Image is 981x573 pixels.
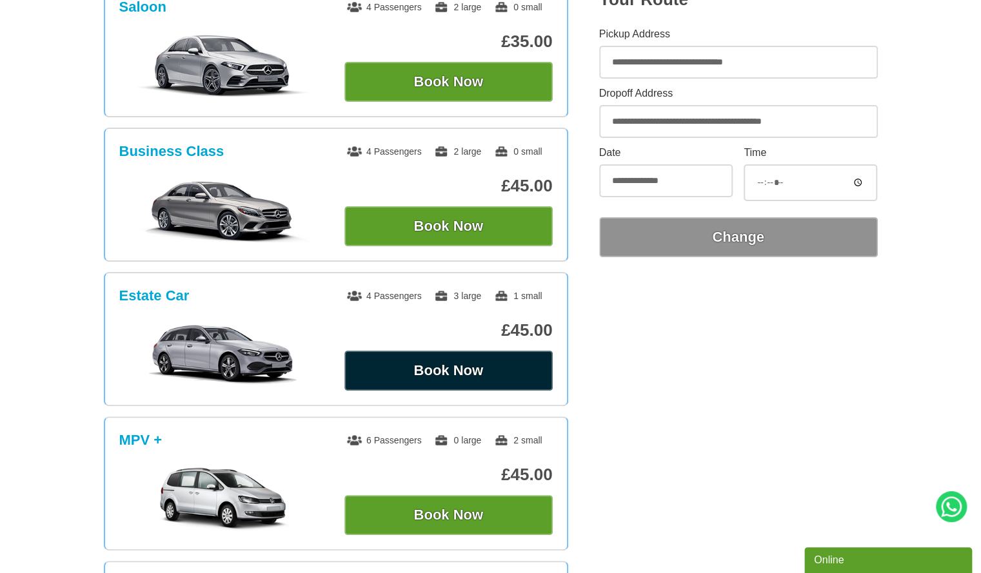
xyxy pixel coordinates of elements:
[434,435,481,445] span: 0 large
[599,29,878,39] label: Pickup Address
[744,148,877,158] label: Time
[494,435,542,445] span: 2 small
[119,143,224,160] h3: Business Class
[126,322,320,387] img: Estate Car
[344,176,553,196] p: £45.00
[494,146,542,157] span: 0 small
[804,545,975,573] iframe: chat widget
[434,146,481,157] span: 2 large
[119,432,163,449] h3: MPV +
[347,2,422,12] span: 4 Passengers
[347,435,422,445] span: 6 Passengers
[434,291,481,301] span: 3 large
[344,206,553,246] button: Book Now
[126,178,320,242] img: Business Class
[599,148,733,158] label: Date
[347,146,422,157] span: 4 Passengers
[119,287,190,304] h3: Estate Car
[494,2,542,12] span: 0 small
[434,2,481,12] span: 2 large
[126,467,320,531] img: MPV +
[344,495,553,535] button: Book Now
[599,217,878,257] button: Change
[344,62,553,102] button: Book Now
[344,320,553,340] p: £45.00
[344,32,553,52] p: £35.00
[126,34,320,98] img: Saloon
[494,291,542,301] span: 1 small
[599,88,878,99] label: Dropoff Address
[344,465,553,485] p: £45.00
[347,291,422,301] span: 4 Passengers
[344,351,553,391] button: Book Now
